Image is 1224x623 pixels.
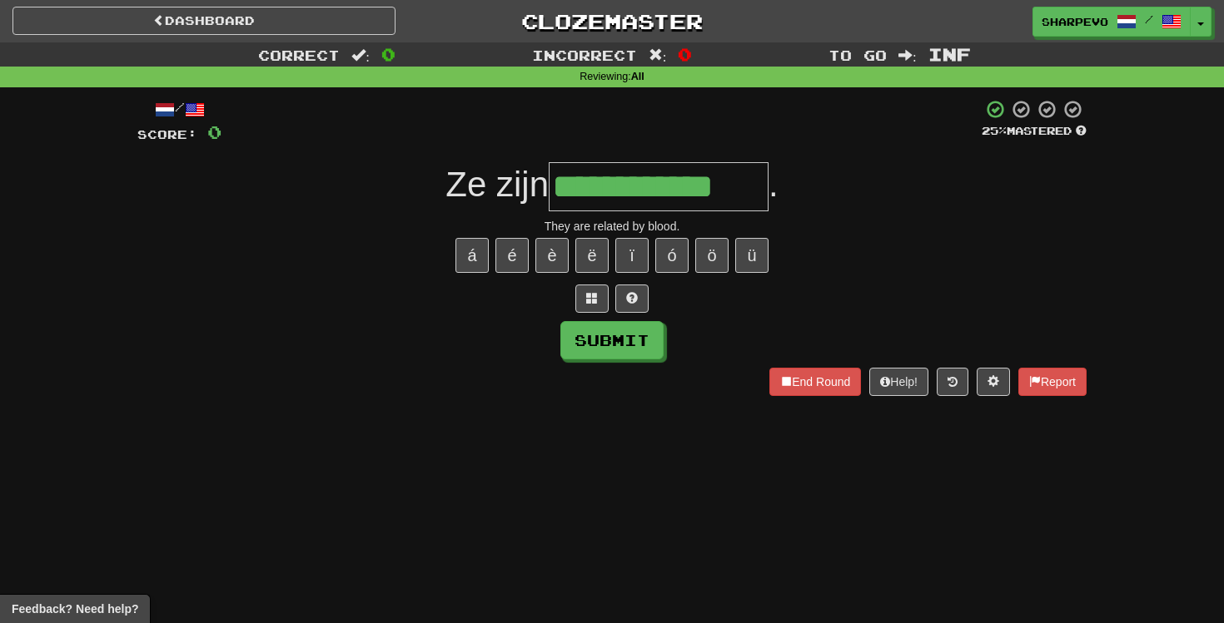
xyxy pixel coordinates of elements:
button: ü [735,238,769,273]
a: Clozemaster [420,7,804,36]
button: Single letter hint - you only get 1 per sentence and score half the points! alt+h [615,284,649,313]
span: Ze zijn [445,165,549,204]
button: ó [655,238,689,273]
span: 0 [678,44,692,64]
button: Submit [560,321,664,359]
span: To go [828,47,887,63]
div: Mastered [982,124,1087,139]
span: . [769,165,779,204]
button: Help! [869,368,928,396]
button: é [495,238,529,273]
a: sharpevo / [1032,7,1191,37]
span: Inf [928,44,971,64]
span: : [898,48,917,62]
a: Dashboard [12,7,396,35]
button: ö [695,238,729,273]
strong: All [631,71,644,82]
span: Open feedback widget [12,601,138,617]
button: è [535,238,569,273]
span: : [351,48,370,62]
button: Switch sentence to multiple choice alt+p [575,284,609,313]
button: Round history (alt+y) [937,368,968,396]
button: á [455,238,489,273]
span: 25 % [982,124,1007,137]
span: 0 [381,44,396,64]
div: They are related by blood. [137,218,1087,235]
button: End Round [769,368,861,396]
span: Score: [137,127,197,141]
span: sharpevo [1042,14,1108,29]
span: 0 [207,121,221,142]
span: / [1145,13,1153,25]
button: Report [1018,368,1087,396]
span: Correct [258,47,340,63]
span: : [649,48,667,62]
div: / [137,99,221,120]
button: ë [575,238,609,273]
button: ï [615,238,649,273]
span: Incorrect [532,47,637,63]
